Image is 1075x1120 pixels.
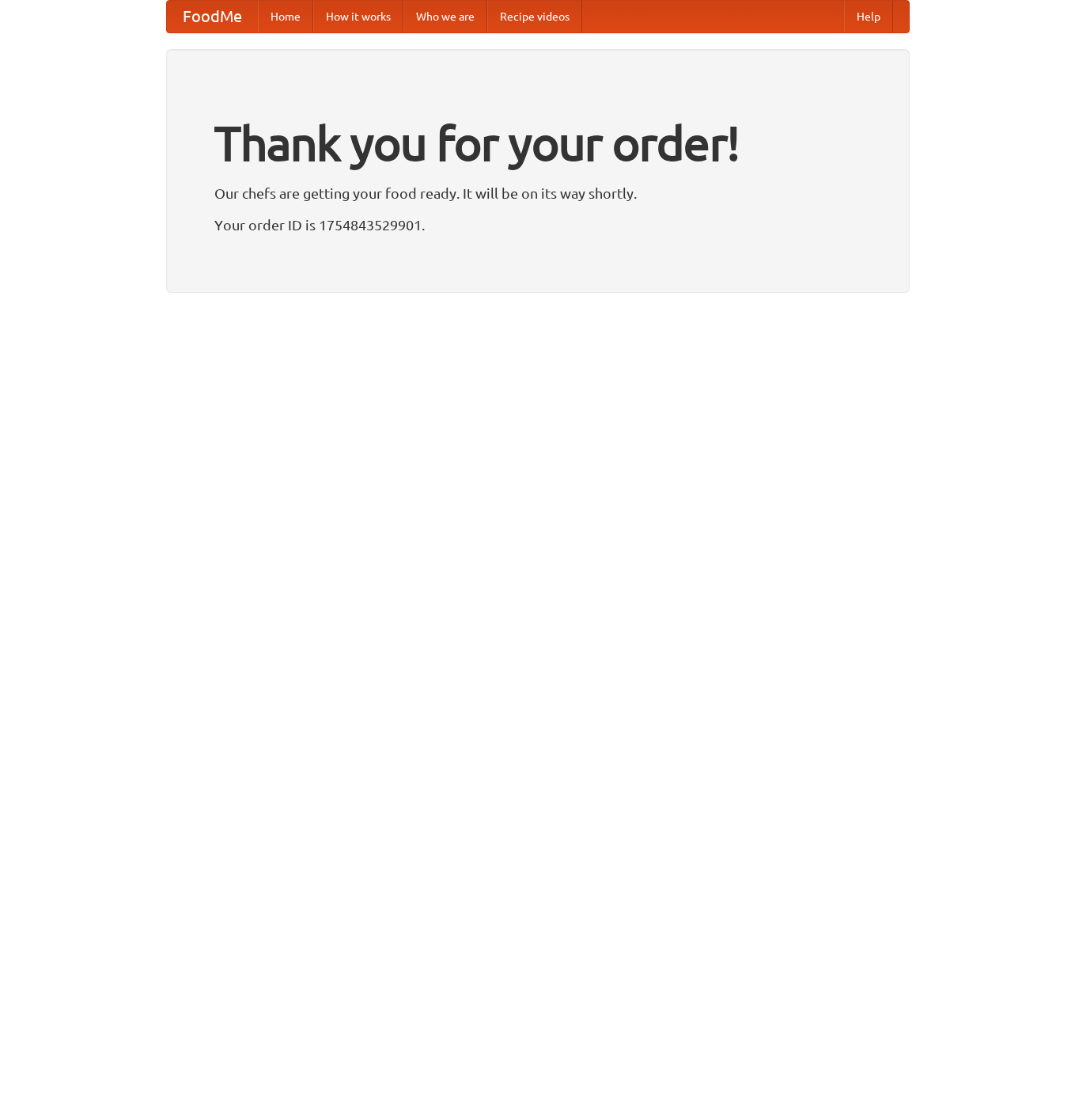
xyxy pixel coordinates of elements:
h1: Thank you for your order! [214,105,861,181]
a: Help [844,1,893,32]
a: Recipe videos [487,1,582,32]
a: Who we are [403,1,487,32]
a: Home [258,1,313,32]
p: Our chefs are getting your food ready. It will be on its way shortly. [214,181,861,205]
p: Your order ID is 1754843529901. [214,213,861,237]
a: FoodMe [167,1,258,32]
a: How it works [313,1,403,32]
